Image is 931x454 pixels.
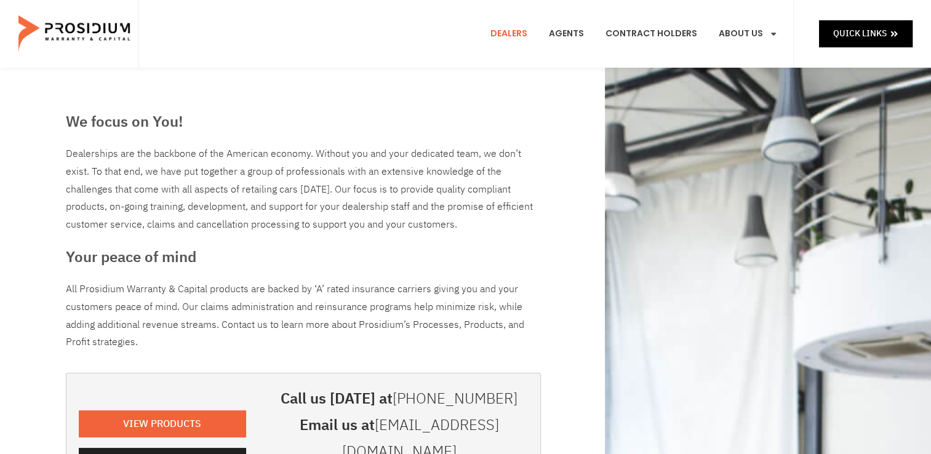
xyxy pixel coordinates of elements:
[123,415,201,433] span: View Products
[709,11,787,57] a: About Us
[271,386,528,412] h3: Call us [DATE] at
[66,145,541,234] div: Dealerships are the backbone of the American economy. Without you and your dedicated team, we don...
[481,11,537,57] a: Dealers
[833,26,887,41] span: Quick Links
[596,11,706,57] a: Contract Holders
[66,246,541,268] h3: Your peace of mind
[79,410,246,438] a: View Products
[540,11,593,57] a: Agents
[481,11,787,57] nav: Menu
[393,388,517,410] a: [PHONE_NUMBER]
[819,20,913,47] a: Quick Links
[238,1,276,10] span: Last Name
[66,281,541,351] p: All Prosidium Warranty & Capital products are backed by ‘A’ rated insurance carriers giving you a...
[66,111,541,133] h3: We focus on You!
